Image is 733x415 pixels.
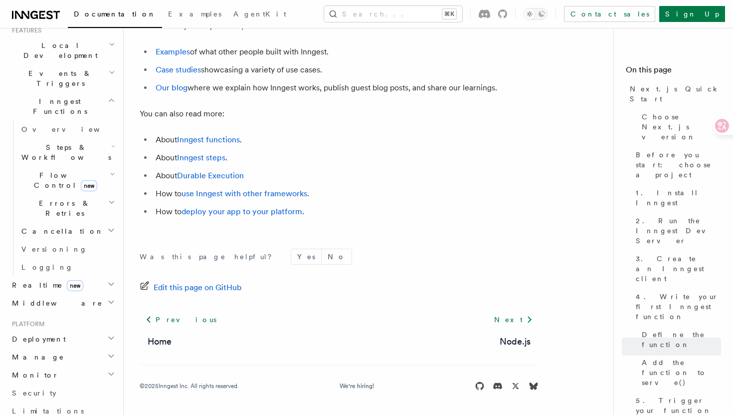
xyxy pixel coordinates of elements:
[8,68,109,88] span: Events & Triggers
[636,292,721,322] span: 4. Write your first Inngest function
[632,250,721,288] a: 3. Create an Inngest client
[74,10,156,18] span: Documentation
[156,83,187,92] a: Our blog
[8,366,117,384] button: Monitor
[68,3,162,28] a: Documentation
[8,96,108,116] span: Inngest Functions
[153,63,539,77] li: showcasing a variety of use cases.
[21,263,73,271] span: Logging
[8,276,117,294] button: Realtimenew
[8,36,117,64] button: Local Development
[636,216,721,246] span: 2. Run the Inngest Dev Server
[233,10,286,18] span: AgentKit
[153,133,539,147] li: About .
[153,205,539,219] li: How to .
[8,26,41,34] span: Features
[177,171,244,180] a: Durable Execution
[638,326,721,354] a: Define the function
[638,108,721,146] a: Choose Next.js version
[642,112,721,142] span: Choose Next.js version
[140,382,239,390] div: © 2025 Inngest Inc. All rights reserved.
[8,92,117,120] button: Inngest Functions
[67,280,83,291] span: new
[626,64,721,80] h4: On this page
[340,382,374,390] a: We're hiring!
[8,280,83,290] span: Realtime
[8,348,117,366] button: Manage
[17,138,117,166] button: Steps & Workflows
[632,288,721,326] a: 4. Write your first Inngest function
[153,169,539,183] li: About
[153,81,539,95] li: where we explain how Inngest works, publish guest blog posts, and share our learnings.
[500,335,531,349] a: Node.js
[8,334,66,344] span: Deployment
[17,166,117,194] button: Flow Controlnew
[636,188,721,208] span: 1. Install Inngest
[8,384,117,402] a: Security
[177,153,225,162] a: Inngest steps
[17,142,111,162] span: Steps & Workflows
[162,3,227,27] a: Examples
[153,45,539,59] li: of what other people built with Inngest.
[21,125,124,133] span: Overview
[154,281,242,295] span: Edit this page on GitHub
[182,207,302,216] a: deploy your app to your platform
[12,389,56,397] span: Security
[626,80,721,108] a: Next.js Quick Start
[17,258,117,276] a: Logging
[8,320,45,328] span: Platform
[153,187,539,201] li: How to .
[17,222,117,240] button: Cancellation
[182,189,307,198] a: use Inngest with other frameworks
[156,65,201,74] a: Case studies
[17,226,104,236] span: Cancellation
[17,198,108,218] span: Errors & Retries
[153,151,539,165] li: About .
[659,6,725,22] a: Sign Up
[17,240,117,258] a: Versioning
[21,245,87,253] span: Versioning
[8,352,64,362] span: Manage
[322,249,352,264] button: No
[642,330,721,350] span: Define the function
[524,8,548,20] button: Toggle dark mode
[632,146,721,184] a: Before you start: choose a project
[81,180,97,191] span: new
[636,254,721,284] span: 3. Create an Inngest client
[642,358,721,388] span: Add the function to serve()
[8,330,117,348] button: Deployment
[177,135,240,144] a: Inngest functions
[630,84,721,104] span: Next.js Quick Start
[324,6,462,22] button: Search...⌘K
[140,311,222,329] a: Previous
[8,40,109,60] span: Local Development
[17,194,117,222] button: Errors & Retries
[488,311,539,329] a: Next
[156,47,190,56] a: Examples
[168,10,221,18] span: Examples
[17,170,110,190] span: Flow Control
[148,335,172,349] a: Home
[636,150,721,180] span: Before you start: choose a project
[140,107,539,121] p: You can also read more:
[8,294,117,312] button: Middleware
[8,370,59,380] span: Monitor
[632,184,721,212] a: 1. Install Inngest
[12,407,84,415] span: Limitations
[638,354,721,392] a: Add the function to serve()
[564,6,655,22] a: Contact sales
[8,298,103,308] span: Middleware
[140,252,279,262] p: Was this page helpful?
[291,249,321,264] button: Yes
[140,281,242,295] a: Edit this page on GitHub
[8,64,117,92] button: Events & Triggers
[17,120,117,138] a: Overview
[442,9,456,19] kbd: ⌘K
[227,3,292,27] a: AgentKit
[8,120,117,276] div: Inngest Functions
[632,212,721,250] a: 2. Run the Inngest Dev Server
